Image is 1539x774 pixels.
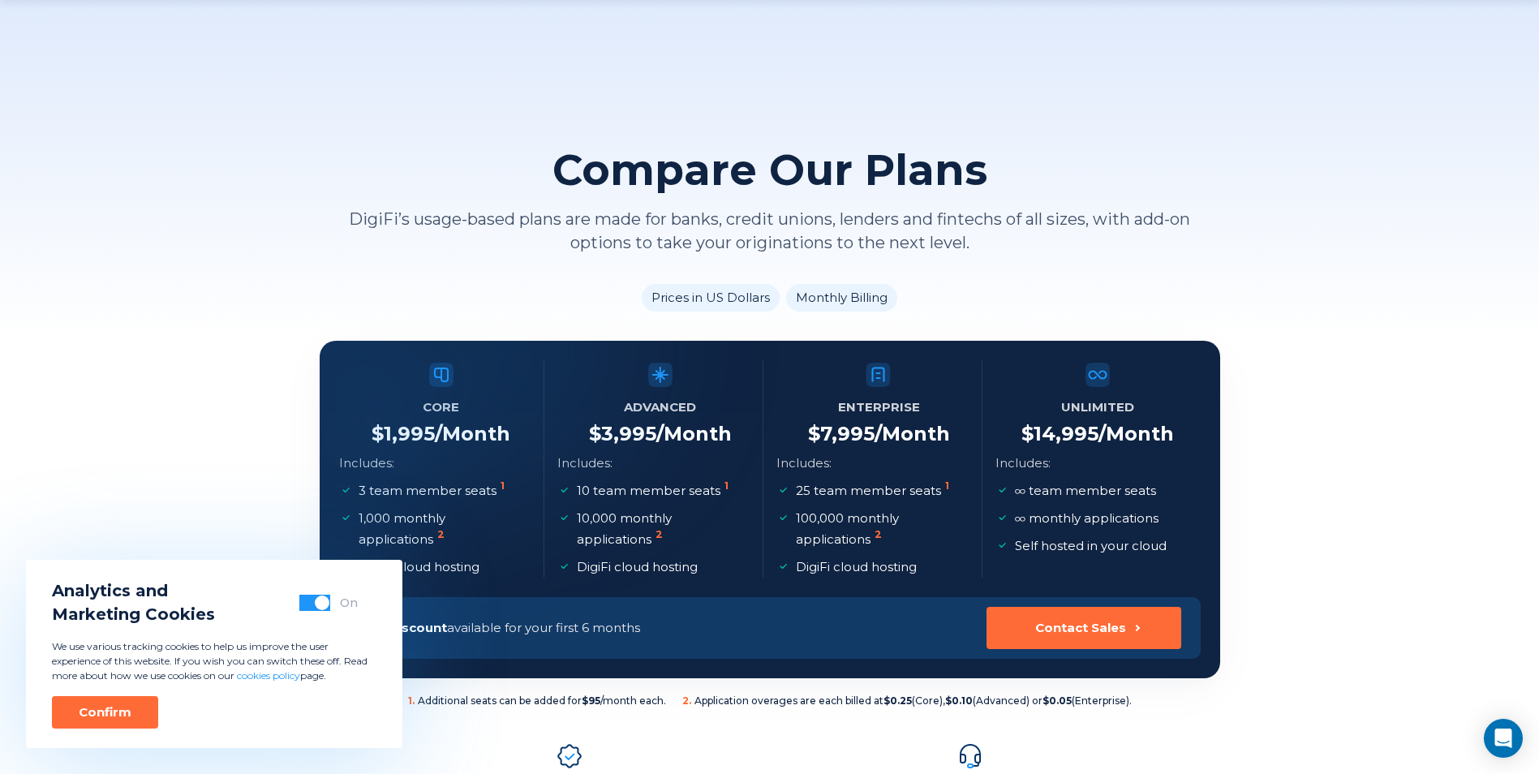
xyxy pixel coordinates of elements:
div: Contact Sales [1035,620,1126,636]
button: Contact Sales [987,607,1181,649]
p: 1,000 monthly applications [359,508,528,550]
p: 100,000 monthly applications [796,508,965,550]
span: /Month [875,422,950,445]
h2: Compare Our Plans [552,146,987,195]
p: 10 team member seats [577,480,732,501]
span: Marketing Cookies [52,603,215,626]
p: available for your first 6 months [359,617,640,639]
p: DigiFi cloud hosting [796,557,917,578]
p: We use various tracking cookies to help us improve the user experience of this website. If you wi... [52,639,376,683]
li: Prices in US Dollars [642,284,780,312]
p: 10,000 monthly applications [577,508,746,550]
sup: 2 [437,528,445,540]
p: DigiFi’s usage-based plans are made for banks, credit unions, lenders and fintechs of all sizes, ... [320,208,1220,255]
sup: 1 [724,479,729,492]
a: cookies policy [237,669,300,682]
p: DigiFi cloud hosting [577,557,698,578]
span: /Month [1098,422,1174,445]
b: $95 [582,694,600,707]
p: DigiFi cloud hosting [359,557,479,578]
h4: $ 7,995 [808,422,950,446]
p: team member seats [1015,480,1156,501]
p: monthly applications [1015,508,1159,529]
sup: 2 . [682,694,691,707]
sup: 1 [501,479,505,492]
p: Includes: [776,453,832,474]
span: Application overages are each billed at (Core), (Advanced) or (Enterprise). [682,694,1132,707]
sup: 1 . [408,694,415,707]
p: Includes: [995,453,1051,474]
span: Analytics and [52,579,215,603]
p: 25 team member seats [796,480,952,501]
li: Monthly Billing [786,284,897,312]
div: On [340,595,358,611]
sup: 1 [945,479,949,492]
b: $0.05 [1042,694,1072,707]
h4: $ 3,995 [589,422,732,446]
h5: Enterprise [838,396,920,419]
span: 50% discount [359,620,447,635]
div: Confirm [79,704,131,720]
sup: 2 [875,528,882,540]
h5: Advanced [624,396,696,419]
button: Confirm [52,696,158,729]
p: Self hosted in your cloud [1015,535,1167,557]
h4: $ 14,995 [1021,422,1174,446]
span: /Month [656,422,732,445]
span: Additional seats can be added for /month each. [408,694,666,707]
b: $0.25 [883,694,912,707]
sup: 2 [656,528,663,540]
b: $0.10 [945,694,973,707]
h5: Unlimited [1061,396,1134,419]
div: Open Intercom Messenger [1484,719,1523,758]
